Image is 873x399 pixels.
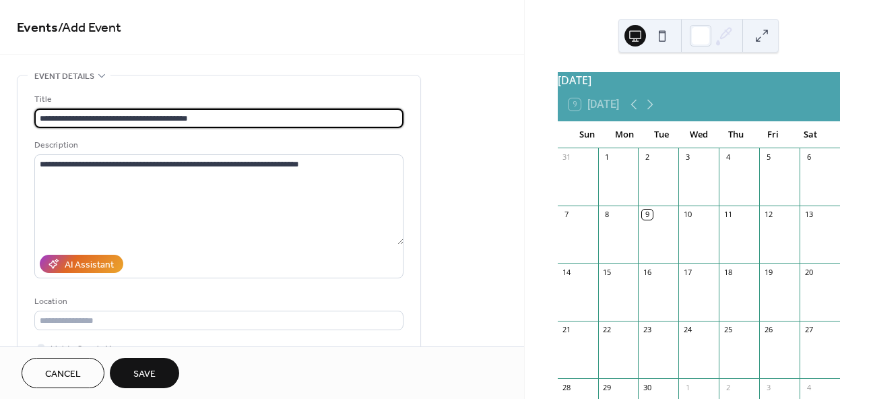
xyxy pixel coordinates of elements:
[558,72,840,88] div: [DATE]
[58,15,121,41] span: / Add Event
[133,367,156,381] span: Save
[763,382,773,392] div: 3
[680,121,717,148] div: Wed
[754,121,791,148] div: Fri
[642,152,652,162] div: 2
[804,382,814,392] div: 4
[602,210,612,220] div: 8
[34,92,401,106] div: Title
[65,258,114,272] div: AI Assistant
[682,267,692,277] div: 17
[17,15,58,41] a: Events
[723,210,733,220] div: 11
[804,210,814,220] div: 13
[606,121,643,148] div: Mon
[562,210,572,220] div: 7
[717,121,754,148] div: Thu
[602,152,612,162] div: 1
[642,267,652,277] div: 16
[51,342,125,356] span: Link to Google Maps
[723,382,733,392] div: 2
[763,267,773,277] div: 19
[804,267,814,277] div: 20
[682,325,692,335] div: 24
[642,382,652,392] div: 30
[562,152,572,162] div: 31
[682,210,692,220] div: 10
[602,325,612,335] div: 22
[34,295,401,309] div: Location
[763,152,773,162] div: 5
[804,325,814,335] div: 27
[723,152,733,162] div: 4
[642,325,652,335] div: 23
[723,325,733,335] div: 25
[642,210,652,220] div: 9
[562,267,572,277] div: 14
[34,138,401,152] div: Description
[682,382,692,392] div: 1
[562,325,572,335] div: 21
[562,382,572,392] div: 28
[602,382,612,392] div: 29
[723,267,733,277] div: 18
[804,152,814,162] div: 6
[792,121,829,148] div: Sat
[40,255,123,273] button: AI Assistant
[110,358,179,388] button: Save
[22,358,104,388] button: Cancel
[569,121,606,148] div: Sun
[34,69,94,84] span: Event details
[763,210,773,220] div: 12
[682,152,692,162] div: 3
[763,325,773,335] div: 26
[602,267,612,277] div: 15
[45,367,81,381] span: Cancel
[643,121,680,148] div: Tue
